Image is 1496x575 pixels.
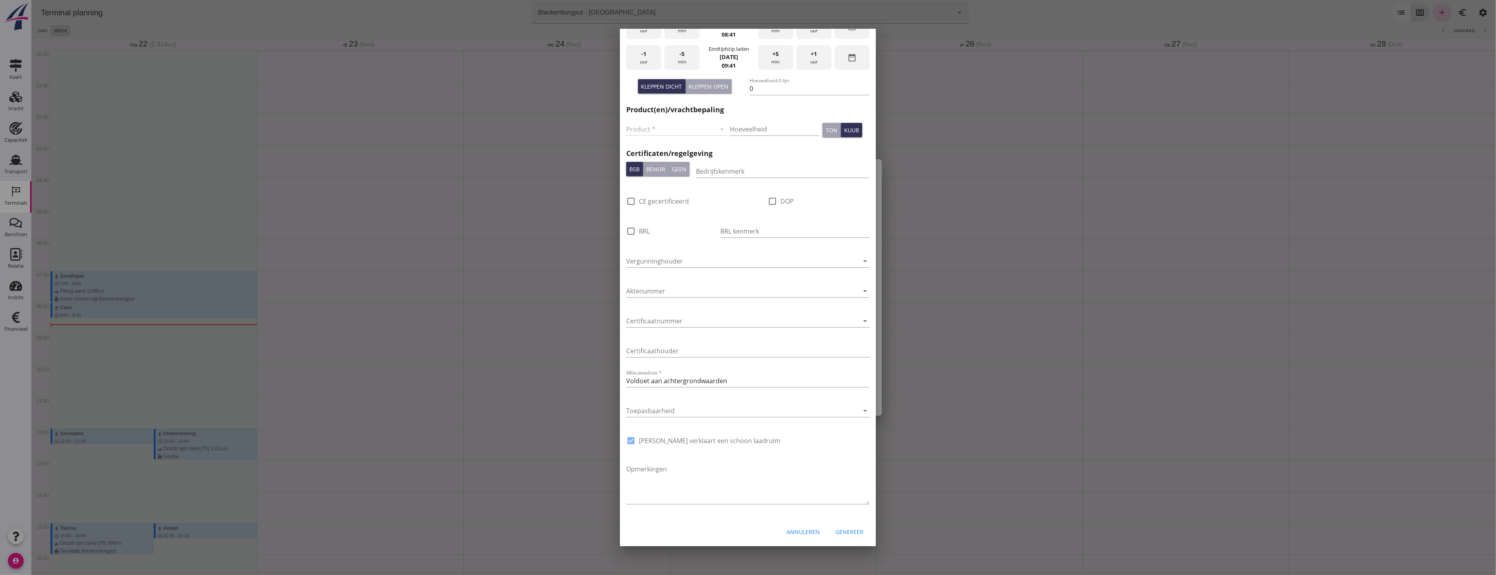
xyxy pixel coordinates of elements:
input: Milieukwaliteit * [626,375,870,387]
strong: ma [701,198,710,205]
span: VOG-250678 [708,287,746,293]
div: uur [626,45,661,70]
div: Annuleren [787,528,820,536]
div: Kleppen dicht [641,82,682,91]
div: Eindtijdstip laden [709,45,749,53]
input: Aktenummer [626,285,859,297]
i: arrow_drop_down [860,286,870,296]
div: Zandloper [614,159,850,178]
div: uur [796,45,832,70]
th: Schipper [623,235,695,250]
td: ? [695,235,841,250]
h4: Schip [623,210,841,219]
span: Sluiten [817,402,844,409]
button: Benor [643,162,669,176]
input: Certificaatnummer [626,315,859,327]
td: 18 [695,339,841,354]
input: Certificaathouder [626,345,870,357]
th: Product [623,307,695,323]
span: +1 [811,50,817,58]
label: BRL [639,227,650,235]
td: +31 1111 [695,250,841,266]
td: Blankenburgput [695,354,841,370]
a: Bewerken [617,399,666,413]
button: Geen [669,162,690,176]
strong: 08:41 [722,31,736,38]
th: Vergunning [623,370,695,386]
th: Hoeveelheid [623,323,695,339]
th: Datum [623,194,695,210]
span: Bewerken [620,402,663,409]
input: Vergunninghouder [626,255,859,267]
div: Benor [646,165,665,173]
small: m3 [715,329,721,334]
th: Scheepsnaam [623,219,695,235]
strong: 09:41 [722,62,736,69]
button: Kleppen open [686,79,732,93]
th: Wingebied [623,354,695,370]
i: edit [620,402,627,409]
button: Maak laadbon [670,399,733,413]
h4: Product [623,298,841,307]
td: Groot-Ammers [695,266,841,282]
h4: Laden [623,184,841,194]
button: Genereer [829,525,870,539]
i: arrow_drop_down [860,256,870,266]
strong: [DATE] [720,53,738,61]
label: DOP [781,197,794,205]
button: ton [822,123,841,137]
td: 1199 [695,323,841,339]
div: BSB [629,165,640,173]
th: Vak/Bunker/Silo [623,339,695,354]
td: Filling sand [695,307,841,323]
i: arrow_drop_down [860,316,870,326]
input: Bedrijfskenmerk [696,165,870,178]
td: [DATE] 07:00 - 08:00 [695,194,841,210]
label: CE gecertificeerd [639,197,689,205]
span: -5 [679,50,685,58]
span: Blankenburgput - [701,271,747,277]
textarea: Opmerkingen [626,463,870,504]
div: min [664,45,700,70]
th: Bestemming [623,266,695,282]
input: BRL kenmerk [720,225,870,237]
label: [PERSON_NAME] verklaart een schoon laadruim [639,437,780,445]
i: receipt_long [673,402,680,409]
div: ton [826,126,837,134]
h2: Certificaten/regelgeving [626,148,870,159]
div: kuub [844,126,859,134]
div: Genereer [835,528,863,536]
h2: Product(en)/vrachtbepaling [626,104,870,115]
i: arrow_drop_down [860,406,870,415]
th: Telefoonnummer [623,250,695,266]
div: Geen [672,165,687,173]
div: Kleppen open [689,82,729,91]
button: BSB [626,162,643,176]
td: Combinatie Noordzeezand V.O.F. [695,370,841,386]
th: Dossier [623,282,695,298]
button: VOG-250678 [701,283,752,297]
i: call [701,254,710,263]
button: kuub [841,123,862,137]
input: Hoeveelheid [730,123,819,135]
div: min [758,45,793,70]
span: Maak laadbon [673,402,730,409]
button: Annuleren [780,525,826,539]
span: -1 [641,50,646,58]
td: Zandloper [695,219,841,235]
i: date_range [847,53,857,62]
span: +5 [772,50,779,58]
button: Kleppen dicht [638,79,686,93]
button: Sluiten [814,399,847,413]
input: Hoeveelheid 0-lijn [750,82,870,95]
